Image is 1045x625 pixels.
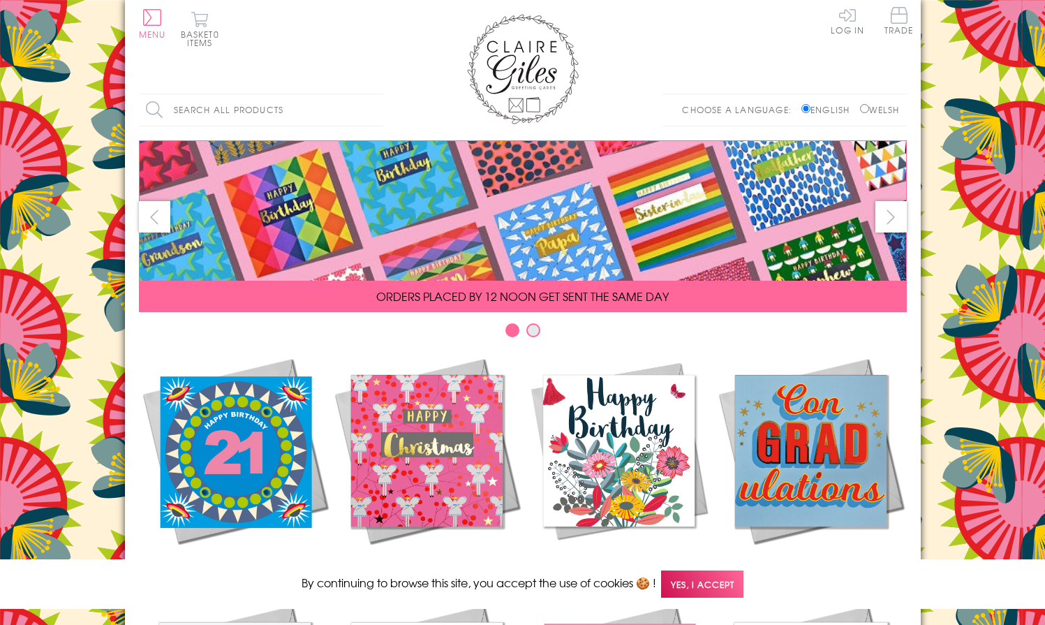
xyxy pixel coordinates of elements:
[139,355,331,574] a: New Releases
[139,9,166,38] button: Menu
[369,94,383,126] input: Search
[801,103,857,116] label: English
[331,355,523,574] a: Christmas
[884,7,914,37] a: Trade
[139,94,383,126] input: Search all products
[860,103,900,116] label: Welsh
[139,28,166,41] span: Menu
[775,557,847,574] span: Academic
[139,201,170,233] button: prev
[139,323,907,344] div: Carousel Pagination
[884,7,914,34] span: Trade
[187,28,219,49] span: 0 items
[181,11,219,47] button: Basket0 items
[585,557,652,574] span: Birthdays
[505,323,519,337] button: Carousel Page 1 (Current Slide)
[188,557,280,574] span: New Releases
[391,557,462,574] span: Christmas
[682,103,799,116] p: Choose a language:
[860,104,869,113] input: Welsh
[875,201,907,233] button: next
[801,104,810,113] input: English
[467,14,579,124] img: Claire Giles Greetings Cards
[376,288,669,304] span: ORDERS PLACED BY 12 NOON GET SENT THE SAME DAY
[715,355,907,574] a: Academic
[523,355,715,574] a: Birthdays
[831,7,864,34] a: Log In
[661,571,743,598] span: Yes, I accept
[526,323,540,337] button: Carousel Page 2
